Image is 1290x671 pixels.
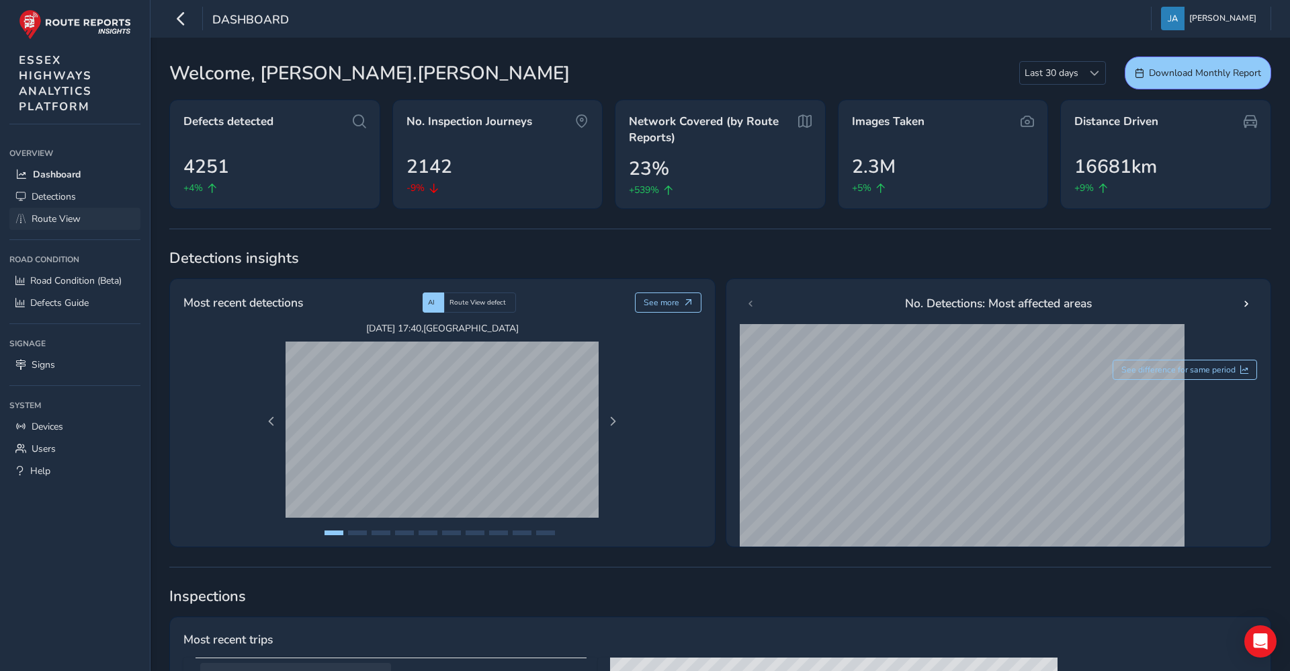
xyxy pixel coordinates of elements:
span: Detections insights [169,248,1271,268]
button: Page 8 [489,530,508,535]
a: Road Condition (Beta) [9,270,140,292]
button: See more [635,292,701,313]
span: Distance Driven [1074,114,1158,130]
button: Page 6 [442,530,461,535]
a: Dashboard [9,163,140,186]
div: Signage [9,333,140,354]
span: Devices [32,420,63,433]
span: Users [32,442,56,455]
a: Help [9,460,140,482]
span: 2142 [406,153,452,181]
div: System [9,395,140,416]
span: Defects detected [183,114,273,130]
button: Download Monthly Report [1125,56,1271,89]
span: No. Inspection Journeys [406,114,532,130]
span: Dashboard [33,168,81,181]
span: Welcome, [PERSON_NAME].[PERSON_NAME] [169,59,570,87]
button: Page 10 [536,530,555,535]
a: Users [9,438,140,460]
span: Detections [32,190,76,203]
a: Signs [9,354,140,376]
span: Images Taken [852,114,924,130]
button: Page 7 [466,530,484,535]
img: rr logo [19,9,131,40]
span: Most recent trips [183,631,273,648]
button: Next Page [603,412,622,431]
span: Last 30 days [1020,62,1083,84]
span: ESSEX HIGHWAYS ANALYTICS PLATFORM [19,52,92,114]
span: See more [644,297,679,308]
button: See difference for same period [1113,360,1258,380]
span: +5% [852,181,871,195]
a: Devices [9,416,140,438]
span: 4251 [183,153,229,181]
span: -9% [406,181,425,195]
span: Defects Guide [30,297,89,309]
div: Road Condition [9,249,140,270]
span: Route View [32,212,81,225]
button: Previous Page [262,412,281,431]
a: Route View [9,208,140,230]
span: Download Monthly Report [1149,67,1261,79]
img: diamond-layout [1161,7,1185,30]
span: [DATE] 17:40 , [GEOGRAPHIC_DATA] [286,322,599,335]
span: Inspections [169,586,1271,606]
button: Page 1 [325,530,343,535]
button: Page 4 [395,530,414,535]
span: +9% [1074,181,1094,195]
span: Dashboard [212,11,289,30]
span: +539% [629,183,659,197]
span: Help [30,465,50,477]
span: AI [428,298,435,307]
div: Overview [9,143,140,163]
button: Page 5 [419,530,437,535]
span: 23% [629,155,669,183]
span: Road Condition (Beta) [30,274,122,287]
a: Defects Guide [9,292,140,314]
span: See difference for same period [1121,364,1236,375]
span: [PERSON_NAME] [1189,7,1256,30]
span: No. Detections: Most affected areas [905,294,1092,312]
span: 2.3M [852,153,896,181]
div: Route View defect [444,292,516,313]
a: Detections [9,186,140,208]
span: Signs [32,358,55,371]
button: Page 2 [348,530,367,535]
button: Page 3 [372,530,390,535]
button: [PERSON_NAME] [1161,7,1261,30]
button: Page 9 [513,530,531,535]
div: AI [423,292,444,313]
span: Most recent detections [183,294,303,311]
span: 16681km [1074,153,1157,181]
span: +4% [183,181,203,195]
span: Route View defect [449,298,506,307]
div: Open Intercom Messenger [1244,625,1277,658]
span: Network Covered (by Route Reports) [629,114,793,145]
